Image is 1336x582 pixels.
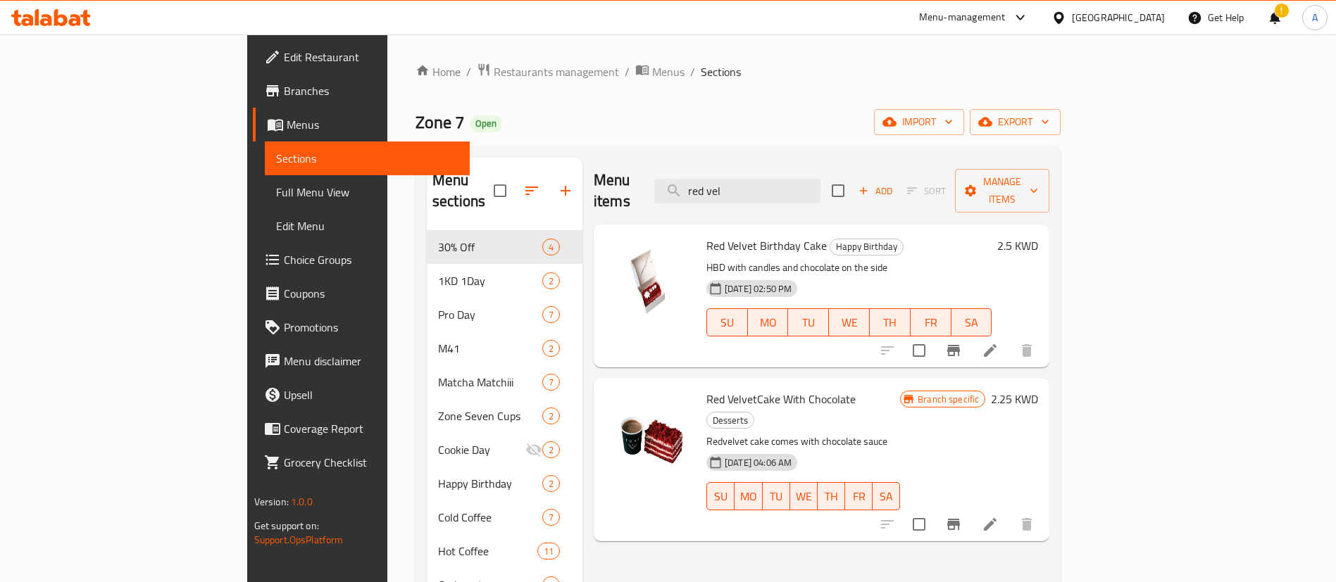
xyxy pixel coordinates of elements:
[543,477,559,491] span: 2
[911,308,951,336] button: FR
[438,340,542,357] span: M41
[542,509,560,526] div: items
[470,118,502,129] span: Open
[706,388,856,410] span: Red VelvetCake With Chocolate
[427,298,582,331] div: Pro Day7
[912,393,985,406] span: Branch specific
[543,443,559,457] span: 2
[981,113,1049,131] span: export
[916,312,946,333] span: FR
[542,239,560,255] div: items
[254,517,319,535] span: Get support on:
[543,308,559,322] span: 7
[284,319,459,336] span: Promotions
[982,516,999,533] a: Edit menu item
[937,334,970,367] button: Branch-specific-item
[284,454,459,471] span: Grocery Checklist
[253,74,470,108] a: Branches
[543,376,559,389] span: 7
[654,179,820,203] input: search
[438,475,542,492] div: Happy Birthday
[904,336,934,365] span: Select to update
[438,272,542,289] span: 1KD 1Day
[276,184,459,201] span: Full Menu View
[253,445,470,479] a: Grocery Checklist
[477,63,619,81] a: Restaurants management
[845,482,873,510] button: FR
[538,545,559,558] span: 11
[853,180,898,202] button: Add
[284,420,459,437] span: Coverage Report
[768,486,785,507] span: TU
[706,259,992,277] p: HBD with candles and chocolate on the side
[829,308,870,336] button: WE
[1010,334,1044,367] button: delete
[253,108,470,141] a: Menus
[287,116,459,133] span: Menus
[543,241,559,254] span: 4
[265,175,470,209] a: Full Menu View
[904,510,934,539] span: Select to update
[276,217,459,234] span: Edit Menu
[856,183,894,199] span: Add
[284,386,459,403] span: Upsell
[253,277,470,310] a: Coupons
[706,235,827,256] span: Red Velvet Birthday Cake
[284,285,459,302] span: Coupons
[284,251,459,268] span: Choice Groups
[1312,10,1318,25] span: A
[253,243,470,277] a: Choice Groups
[625,63,630,80] li: /
[542,306,560,323] div: items
[873,482,900,510] button: SA
[427,264,582,298] div: 1KD 1Day2
[515,174,549,208] span: Sort sections
[788,308,829,336] button: TU
[542,475,560,492] div: items
[1010,507,1044,541] button: delete
[427,534,582,568] div: Hot Coffee11
[438,441,525,458] div: Cookie Day
[542,407,560,424] div: items
[542,340,560,357] div: items
[966,173,1038,208] span: Manage items
[719,282,797,296] span: [DATE] 02:50 PM
[427,500,582,534] div: Cold Coffee7
[851,486,867,507] span: FR
[706,433,900,450] p: Redvelvet cake comes with chocolate sauce
[796,486,812,507] span: WE
[951,308,992,336] button: SA
[438,306,542,323] span: Pro Day
[284,353,459,369] span: Menu disclaimer
[605,236,695,326] img: Red Velvet Birthday Cake
[438,239,542,255] div: 30% Off
[885,113,953,131] span: import
[763,482,790,510] button: TU
[748,308,789,336] button: MO
[997,236,1038,255] h6: 2.5 KWD
[284,82,459,99] span: Branches
[874,109,964,135] button: import
[542,441,560,458] div: items
[919,9,1006,26] div: Menu-management
[253,378,470,412] a: Upsell
[701,63,741,80] span: Sections
[794,312,823,333] span: TU
[438,407,542,424] span: Zone Seven Cups
[427,331,582,365] div: M412
[818,482,845,510] button: TH
[549,174,582,208] button: Add section
[254,493,289,511] span: Version:
[265,141,470,175] a: Sections
[416,63,1061,81] nav: breadcrumb
[706,308,748,336] button: SU
[542,374,560,391] div: items
[542,272,560,289] div: items
[543,342,559,355] span: 2
[823,486,839,507] span: TH
[284,49,459,65] span: Edit Restaurant
[823,176,853,205] span: Select section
